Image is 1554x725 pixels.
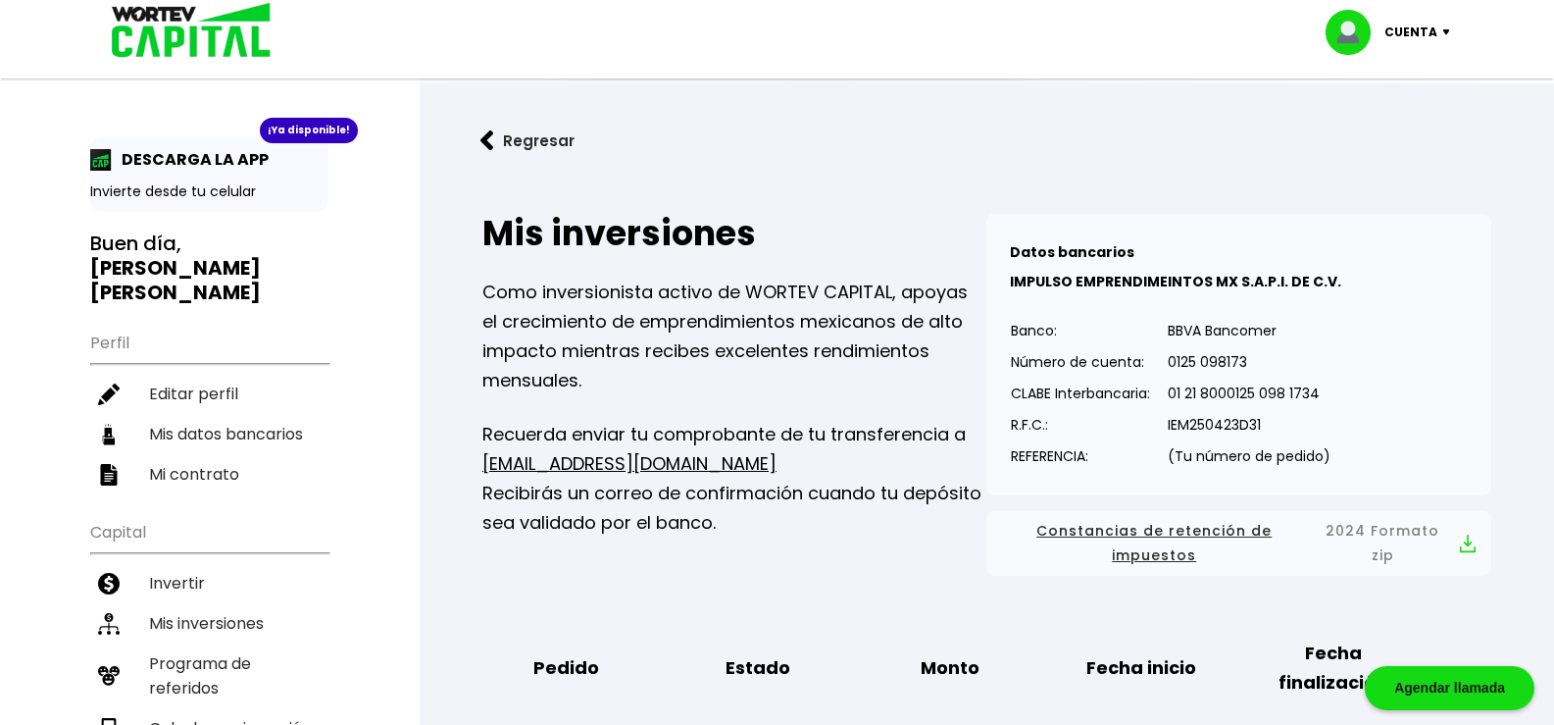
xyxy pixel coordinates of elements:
p: CLABE Interbancaria: [1011,379,1150,408]
b: Monto [921,653,979,683]
h2: Mis inversiones [482,214,987,253]
a: Editar perfil [90,374,328,414]
img: app-icon [90,149,112,171]
img: profile-image [1326,10,1384,55]
p: Invierte desde tu celular [90,181,328,202]
a: Mis datos bancarios [90,414,328,454]
img: datos-icon.10cf9172.svg [98,424,120,445]
button: Constancias de retención de impuestos2024 Formato zip [1002,519,1476,568]
img: flecha izquierda [480,130,494,151]
button: Regresar [451,115,604,167]
img: inversiones-icon.6695dc30.svg [98,613,120,635]
b: Estado [726,653,790,683]
b: Fecha inicio [1086,653,1196,683]
p: Banco: [1011,316,1150,345]
p: Recuerda enviar tu comprobante de tu transferencia a Recibirás un correo de confirmación cuando t... [482,420,987,538]
p: BBVA Bancomer [1168,316,1330,345]
p: REFERENCIA: [1011,441,1150,471]
p: 0125 098173 [1168,347,1330,377]
p: (Tu número de pedido) [1168,441,1330,471]
b: [PERSON_NAME] [PERSON_NAME] [90,254,261,306]
span: Constancias de retención de impuestos [1002,519,1306,568]
a: Programa de referidos [90,644,328,708]
p: Como inversionista activo de WORTEV CAPITAL, apoyas el crecimiento de emprendimientos mexicanos d... [482,278,987,395]
b: Datos bancarios [1010,242,1134,262]
ul: Perfil [90,321,328,494]
p: DESCARGA LA APP [112,147,269,172]
b: Fecha finalización [1252,639,1414,698]
a: Mi contrato [90,454,328,494]
b: Pedido [533,653,599,683]
p: R.F.C.: [1011,410,1150,440]
img: editar-icon.952d3147.svg [98,384,120,405]
b: IMPULSO EMPRENDIMEINTOS MX S.A.P.I. DE C.V. [1010,272,1341,291]
img: icon-down [1437,29,1464,35]
img: contrato-icon.f2db500c.svg [98,464,120,486]
a: Mis inversiones [90,603,328,644]
a: Invertir [90,563,328,603]
a: [EMAIL_ADDRESS][DOMAIN_NAME] [482,451,777,476]
a: flecha izquierdaRegresar [451,115,1523,167]
p: Número de cuenta: [1011,347,1150,377]
img: recomiendanos-icon.9b8e9327.svg [98,665,120,687]
div: Agendar llamada [1365,666,1534,710]
div: ¡Ya disponible! [260,118,358,143]
img: invertir-icon.b3b967d7.svg [98,573,120,595]
p: 01 21 8000125 098 1734 [1168,379,1330,408]
p: Cuenta [1384,18,1437,47]
h3: Buen día, [90,232,328,305]
p: IEM250423D31 [1168,410,1330,440]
